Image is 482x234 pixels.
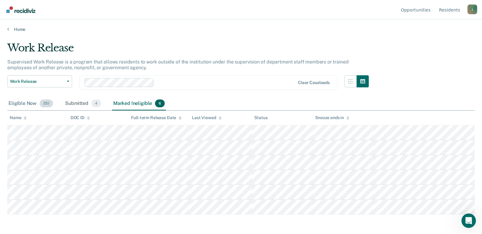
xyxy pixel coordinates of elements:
button: Profile dropdown button [467,5,477,14]
p: Supervised Work Release is a program that allows residents to work outside of the institution und... [7,59,348,70]
div: DOC ID [71,115,90,120]
div: Snooze ends in [315,115,349,120]
iframe: Intercom live chat [461,213,476,228]
span: 6 [155,99,165,107]
span: Work Release [10,79,64,84]
div: Clear caseloads [298,80,330,85]
div: Submitted4 [64,97,102,110]
div: Name [10,115,27,120]
div: J [467,5,477,14]
span: 251 [40,99,53,107]
img: Recidiviz [6,6,35,13]
div: Marked Ineligible6 [112,97,166,110]
span: 4 [91,99,101,107]
div: Work Release [7,42,369,59]
div: Status [254,115,267,120]
div: Last Viewed [192,115,221,120]
button: Work Release [7,75,72,87]
a: Home [7,27,475,32]
div: Full-term Release Date [131,115,182,120]
div: Eligible Now251 [7,97,54,110]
